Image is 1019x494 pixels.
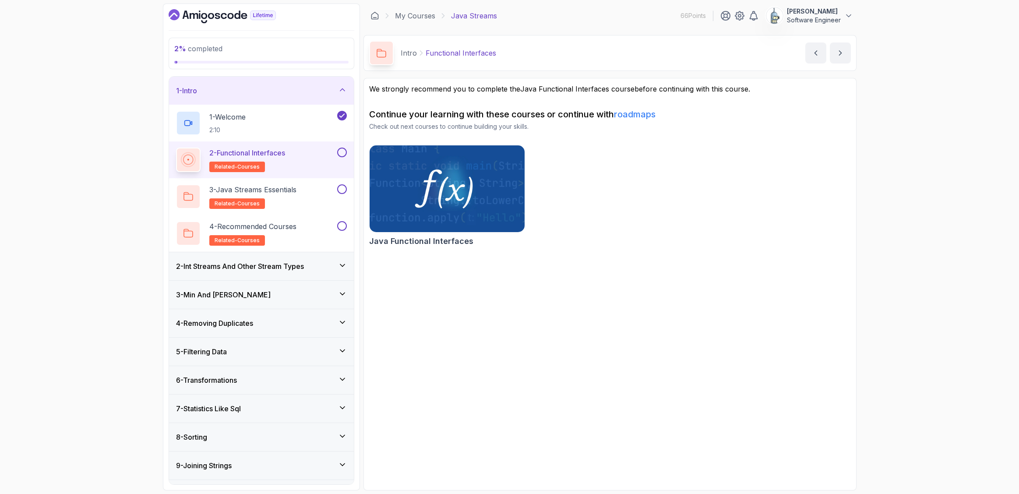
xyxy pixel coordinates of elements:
span: related-courses [215,237,260,244]
p: Check out next courses to continue building your skills. [369,122,851,131]
span: related-courses [215,163,260,170]
p: [PERSON_NAME] [787,7,841,16]
h3: 8 - Sorting [176,432,207,442]
button: 6-Transformations [169,366,354,394]
button: previous content [805,42,826,64]
a: Dashboard [169,9,296,23]
p: Functional Interfaces [426,48,496,58]
img: user profile image [766,7,783,24]
h3: 2 - Int Streams And Other Stream Types [176,261,304,272]
button: 3-Java Streams Essentialsrelated-courses [176,184,347,209]
p: 2 - Functional Interfaces [209,148,285,158]
p: 3 - Java Streams Essentials [209,184,296,195]
button: next content [830,42,851,64]
h3: 9 - Joining Strings [176,460,232,471]
button: 3-Min And [PERSON_NAME] [169,281,354,309]
button: 2-Int Streams And Other Stream Types [169,252,354,280]
p: 4 - Recommended Courses [209,221,296,232]
a: Java Functional Interfaces course [520,85,635,93]
button: 9-Joining Strings [169,452,354,480]
p: Intro [401,48,417,58]
button: 2-Functional Interfacesrelated-courses [176,148,347,172]
a: Java Functional Interfaces cardJava Functional Interfaces [369,145,525,247]
a: My Courses [395,11,435,21]
h2: Java Functional Interfaces [369,235,473,247]
span: related-courses [215,200,260,207]
p: 1 - Welcome [209,112,246,122]
button: 8-Sorting [169,423,354,451]
button: 7-Statistics Like Sql [169,395,354,423]
h3: 6 - Transformations [176,375,237,385]
span: completed [174,44,222,53]
p: Software Engineer [787,16,841,25]
p: 66 Points [681,11,706,20]
button: 4-Removing Duplicates [169,309,354,337]
h3: 1 - Intro [176,85,197,96]
h3: 5 - Filtering Data [176,346,227,357]
button: 1-Intro [169,77,354,105]
h3: 4 - Removing Duplicates [176,318,253,328]
h3: 7 - Statistics Like Sql [176,403,241,414]
img: Java Functional Interfaces card [370,145,525,232]
button: 1-Welcome2:10 [176,111,347,135]
h3: 3 - Min And [PERSON_NAME] [176,289,271,300]
p: 2:10 [209,126,246,134]
p: Java Streams [451,11,497,21]
button: user profile image[PERSON_NAME]Software Engineer [766,7,853,25]
span: 2 % [174,44,186,53]
a: roadmaps [614,109,656,120]
a: Dashboard [370,11,379,20]
h2: Continue your learning with these courses or continue with [369,108,851,120]
button: 4-Recommended Coursesrelated-courses [176,221,347,246]
p: We strongly recommend you to complete the before continuing with this course. [369,84,851,94]
button: 5-Filtering Data [169,338,354,366]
